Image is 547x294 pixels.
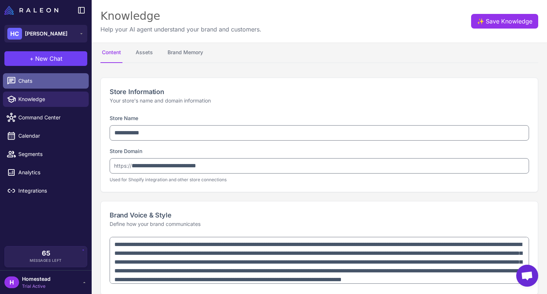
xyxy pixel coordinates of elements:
[3,92,89,107] a: Knowledge
[18,150,83,158] span: Segments
[110,115,138,121] label: Store Name
[35,54,62,63] span: New Chat
[22,283,51,290] span: Trial Active
[3,146,89,162] a: Segments
[110,87,529,97] h2: Store Information
[42,250,50,257] span: 65
[18,132,83,140] span: Calendar
[3,165,89,180] a: Analytics
[100,25,261,34] p: Help your AI agent understand your brand and customers.
[166,42,205,63] button: Brand Memory
[3,183,89,198] a: Integrations
[18,95,83,103] span: Knowledge
[3,73,89,89] a: Chats
[477,17,483,23] span: ✨
[30,54,34,63] span: +
[4,51,87,66] button: +New Chat
[4,276,19,288] div: H
[110,210,529,220] h2: Brand Voice & Style
[3,128,89,144] a: Calendar
[516,265,538,287] a: Open chat
[7,28,22,40] div: HC
[110,148,142,154] label: Store Domain
[25,30,67,38] span: [PERSON_NAME]
[110,97,529,105] p: Your store's name and domain information
[18,168,83,176] span: Analytics
[110,176,529,183] p: Used for Shopify integration and other store connections
[471,14,538,29] button: ✨Save Knowledge
[134,42,154,63] button: Assets
[4,25,87,42] button: HC[PERSON_NAME]
[18,113,83,122] span: Command Center
[100,42,122,63] button: Content
[22,275,51,283] span: Homestead
[30,258,62,263] span: Messages Left
[3,110,89,125] a: Command Center
[110,220,529,228] p: Define how your brand communicates
[4,6,58,15] img: Raleon Logo
[18,187,83,195] span: Integrations
[100,9,261,23] div: Knowledge
[18,77,83,85] span: Chats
